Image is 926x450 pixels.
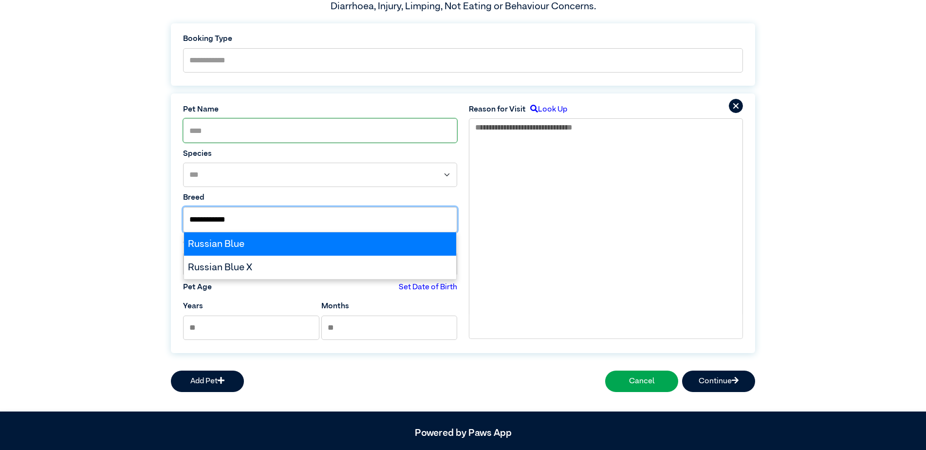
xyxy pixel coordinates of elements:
label: Reason for Visit [469,104,526,115]
label: Species [183,148,457,160]
label: Breed [183,192,457,204]
div: Russian Blue [184,232,456,256]
h5: Powered by Paws App [171,427,755,439]
label: Months [321,300,349,312]
label: Booking Type [183,33,743,45]
div: Russian Blue X [184,256,456,279]
label: Look Up [526,104,567,115]
label: Years [183,300,203,312]
button: Cancel [605,371,678,392]
label: Set Date of Birth [399,281,457,293]
label: Pet Age [183,281,212,293]
label: Colour [183,237,457,249]
button: Continue [682,371,755,392]
label: Pet Name [183,104,457,115]
button: Add Pet [171,371,244,392]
